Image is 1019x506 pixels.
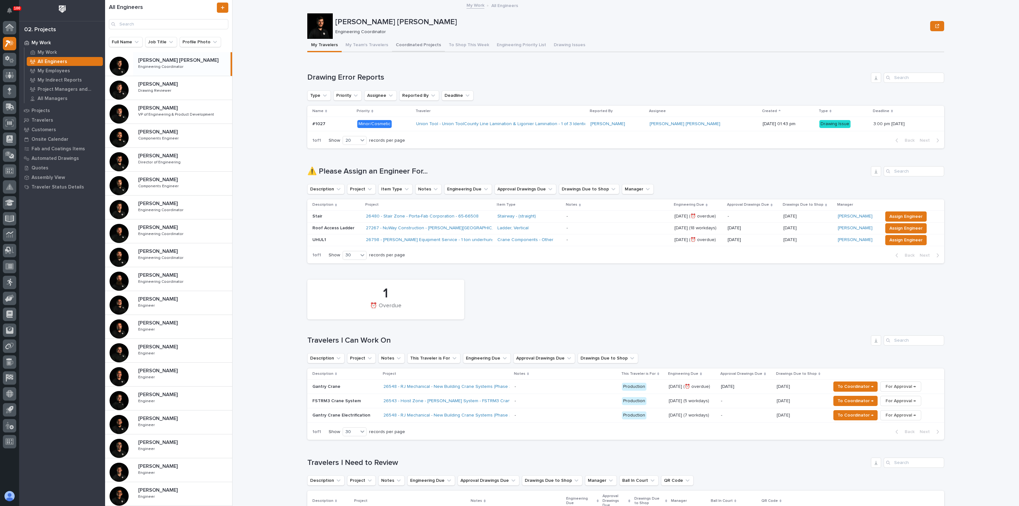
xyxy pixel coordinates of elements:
[307,210,944,222] tr: Stair26480 - Stair Zone - Porta-Fab Corporation - 65-66508 Stairway - (straight) - [DATE] (⏰ over...
[32,127,56,133] p: Customers
[837,383,873,390] span: To Coordinator →
[357,108,370,115] p: Priority
[920,253,934,258] span: Next
[25,48,105,57] a: My Work
[138,111,215,117] p: VP of Engineering & Product Development
[590,121,625,127] a: [PERSON_NAME]
[312,214,361,219] p: Stair
[343,137,358,144] div: 20
[621,370,656,377] p: This Traveler is For
[357,120,392,128] div: Minor/Cosmetic
[669,413,716,418] p: [DATE] (7 workdays)
[513,353,575,363] button: Approval Drawings Due
[566,201,577,208] p: Notes
[884,335,944,346] div: Search
[307,458,868,467] h1: Travelers I Need to Review
[19,134,105,144] a: Onsite Calendar
[837,397,873,405] span: To Coordinator →
[307,184,345,194] button: Description
[365,201,379,208] p: Project
[138,231,185,236] p: Engineering Coordinator
[515,413,516,418] div: -
[567,237,568,243] div: -
[783,236,798,243] p: [DATE]
[721,384,771,389] p: [DATE]
[307,353,345,363] button: Description
[354,497,367,504] p: Project
[622,184,654,194] button: Manager
[138,350,156,356] p: Engineer
[762,108,777,115] p: Created
[838,214,873,219] a: [PERSON_NAME]
[105,243,232,267] a: [PERSON_NAME][PERSON_NAME] Engineering CoordinatorEngineering Coordinator
[901,138,915,143] span: Back
[138,56,220,63] p: [PERSON_NAME] [PERSON_NAME]
[138,343,179,350] p: [PERSON_NAME]
[467,1,484,9] a: My Work
[590,108,613,115] p: Reported By
[138,152,179,159] p: [PERSON_NAME]
[369,138,405,143] p: records per page
[312,201,333,208] p: Description
[407,475,455,486] button: Engineering Due
[383,384,513,389] a: 26548 - RJ Mechanical - New Building Crane Systems (Phase 3)
[32,118,53,123] p: Travelers
[885,235,927,245] button: Assign Engineer
[14,6,20,11] p: 100
[343,429,358,435] div: 30
[783,212,798,219] p: [DATE]
[890,138,917,143] button: Back
[329,429,340,435] p: Show
[19,115,105,125] a: Travelers
[491,2,518,9] p: All Engineers
[366,237,523,243] a: 26798 - [PERSON_NAME] Equipment Service - 1 ton underhung crane system
[776,370,817,377] p: Drawings Due to Shop
[578,353,638,363] button: Drawings Due to Shop
[884,73,944,83] input: Search
[105,315,232,339] a: [PERSON_NAME][PERSON_NAME] EngineerEngineer
[567,214,568,219] div: -
[763,121,814,127] p: [DATE] 01:43 pm
[415,184,442,194] button: Notes
[307,336,868,345] h1: Travelers I Can Work On
[721,413,771,418] p: -
[890,429,917,435] button: Back
[138,486,179,493] p: [PERSON_NAME]
[369,253,405,258] p: records per page
[32,40,51,46] p: My Work
[318,303,453,316] div: ⏰ Overdue
[138,319,179,326] p: [PERSON_NAME]
[138,390,179,398] p: [PERSON_NAME]
[38,59,67,65] p: All Engineers
[886,383,916,390] span: For Approval →
[837,201,853,208] p: Manager
[777,411,791,418] p: [DATE]
[138,367,179,374] p: [PERSON_NAME]
[515,398,516,404] div: -
[109,19,228,29] input: Search
[720,370,762,377] p: Approval Drawings Due
[399,90,439,101] button: Reported By
[728,237,778,243] p: [DATE]
[728,214,778,219] p: -
[347,475,376,486] button: Project
[19,38,105,47] a: My Work
[819,120,851,128] div: Drawing Issue
[901,429,915,435] span: Back
[889,224,923,232] span: Assign Engineer
[777,397,791,404] p: [DATE]
[347,184,376,194] button: Project
[674,225,723,231] p: [DATE] (18 workdays)
[669,384,716,389] p: [DATE] (⏰ overdue)
[138,247,179,254] p: [PERSON_NAME]
[650,121,720,127] a: [PERSON_NAME] [PERSON_NAME]
[886,411,916,419] span: For Approval →
[889,236,923,244] span: Assign Engineer
[109,4,216,11] h1: All Engineers
[880,410,921,420] button: For Approval →
[335,18,928,27] p: [PERSON_NAME] [PERSON_NAME]
[917,429,944,435] button: Next
[138,207,185,212] p: Engineering Coordinator
[307,39,342,52] button: My Travelers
